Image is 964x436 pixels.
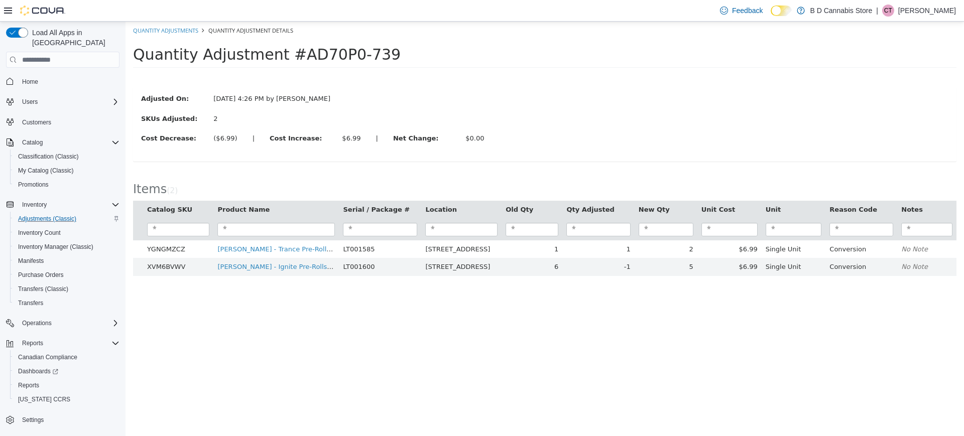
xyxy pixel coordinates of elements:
span: Adjustments (Classic) [18,215,76,223]
span: Users [18,96,119,108]
button: Users [18,96,42,108]
span: My Catalog (Classic) [14,165,119,177]
button: Transfers (Classic) [10,282,124,296]
a: Inventory Count [14,227,65,239]
button: Reports [2,336,124,350]
span: Washington CCRS [14,393,119,405]
span: Items [8,161,41,175]
span: Inventory Count [14,227,119,239]
button: Operations [18,317,56,329]
a: Settings [18,414,48,426]
div: $0.00 [340,112,358,122]
span: Home [18,75,119,87]
button: Notes [776,183,799,193]
span: Promotions [18,181,49,189]
button: [US_STATE] CCRS [10,392,124,406]
em: No Note [776,224,802,231]
span: Quantity Adjustment #AD70P0-739 [8,24,275,42]
button: Transfers [10,296,124,310]
button: Qty Adjusted [441,183,491,193]
p: | [876,5,878,17]
label: Cost Increase: [137,112,209,122]
td: -1 [437,236,509,254]
a: Reports [14,379,43,391]
a: My Catalog (Classic) [14,165,78,177]
td: 1 [376,219,437,237]
button: New Qty [513,183,546,193]
td: 6 [376,236,437,254]
button: Serial / Package # [217,183,286,193]
button: Inventory Count [10,226,124,240]
span: Adjustments (Classic) [14,213,119,225]
label: Net Change: [260,112,332,122]
span: Home [22,78,38,86]
button: Canadian Compliance [10,350,124,364]
a: Adjustments (Classic) [14,213,80,225]
span: Reports [18,381,39,389]
span: Inventory [22,201,47,209]
a: Home [18,76,42,88]
button: Users [2,95,124,109]
td: Single Unit [636,219,700,237]
button: Manifests [10,254,124,268]
a: Feedback [716,1,767,21]
button: Operations [2,316,124,330]
a: Quantity Adjustments [8,5,73,13]
span: Canadian Compliance [18,353,77,361]
div: 2 [88,92,210,102]
label: Adjusted On: [8,72,80,82]
input: Dark Mode [771,6,792,16]
button: Adjustments (Classic) [10,212,124,226]
span: Transfers [18,299,43,307]
span: Promotions [14,179,119,191]
a: Inventory Manager (Classic) [14,241,97,253]
button: Classification (Classic) [10,150,124,164]
td: $6.99 [572,219,636,237]
button: Catalog [2,135,124,150]
a: Purchase Orders [14,269,68,281]
span: Quantity Adjustment Details [83,5,168,13]
span: Purchase Orders [18,271,64,279]
label: SKUs Adjusted: [8,92,80,102]
button: Inventory Manager (Classic) [10,240,124,254]
span: Purchase Orders [14,269,119,281]
td: 2 [509,219,572,237]
span: Inventory Manager (Classic) [14,241,119,253]
em: No Note [776,241,802,249]
button: Unit [640,183,657,193]
button: Promotions [10,178,124,192]
a: Canadian Compliance [14,351,81,363]
span: Catalog [22,138,43,147]
a: Manifests [14,255,48,267]
span: Reports [22,339,43,347]
span: Customers [22,118,51,126]
button: Reports [18,337,47,349]
a: Dashboards [14,365,62,377]
td: 5 [509,236,572,254]
img: Cova [20,6,65,16]
label: | [243,112,260,122]
a: Transfers [14,297,47,309]
label: Cost Decrease: [8,112,80,122]
button: Inventory [2,198,124,212]
span: Manifests [14,255,119,267]
button: Customers [2,115,124,129]
span: Manifests [18,257,44,265]
td: LT001600 [213,236,296,254]
a: Promotions [14,179,53,191]
a: Classification (Classic) [14,151,83,163]
td: 1 [437,219,509,237]
button: Reports [10,378,124,392]
td: $6.99 [572,236,636,254]
span: Canadian Compliance [14,351,119,363]
button: Unit Cost [576,183,612,193]
p: [PERSON_NAME] [898,5,956,17]
span: Dashboards [14,365,119,377]
span: My Catalog (Classic) [18,167,74,175]
span: 2 [44,165,49,174]
a: Transfers (Classic) [14,283,72,295]
span: Transfers (Classic) [14,283,119,295]
span: Operations [22,319,52,327]
span: Classification (Classic) [18,153,79,161]
span: Inventory Manager (Classic) [18,243,93,251]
